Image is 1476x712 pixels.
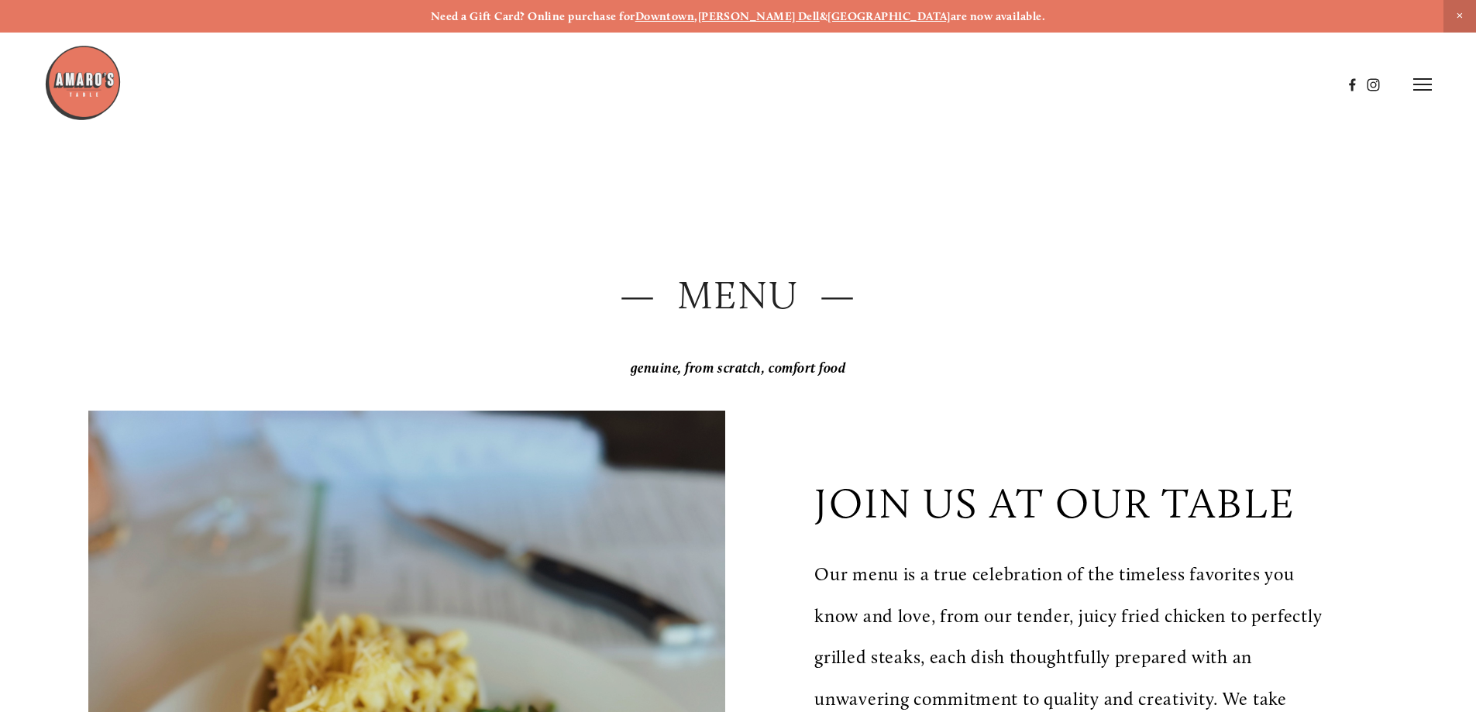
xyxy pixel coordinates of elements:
[827,9,951,23] a: [GEOGRAPHIC_DATA]
[820,9,827,23] strong: &
[694,9,697,23] strong: ,
[951,9,1045,23] strong: are now available.
[431,9,635,23] strong: Need a Gift Card? Online purchase for
[631,359,846,377] em: genuine, from scratch, comfort food
[88,268,1387,323] h2: — Menu —
[635,9,695,23] a: Downtown
[814,478,1295,528] p: join us at our table
[44,44,122,122] img: Amaro's Table
[698,9,820,23] a: [PERSON_NAME] Dell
